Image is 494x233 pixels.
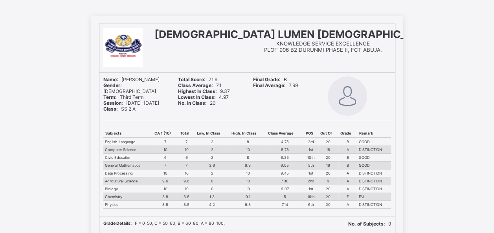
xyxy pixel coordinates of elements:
[338,201,357,209] td: A
[195,162,230,169] td: 3.6
[357,154,391,162] td: GOOD
[103,154,152,162] td: Civic Education
[195,169,230,177] td: 2
[338,146,357,154] td: A
[230,177,266,185] td: 10
[338,138,357,146] td: B
[178,162,195,169] td: 7
[195,154,230,162] td: 2
[304,138,318,146] td: 3rd
[318,185,338,193] td: 20
[195,201,230,209] td: 4.2
[103,106,118,112] b: Class:
[304,185,318,193] td: 1st
[195,129,230,138] th: Low. In Class
[357,177,391,185] td: DISTINCTION
[266,201,304,209] td: 7.14
[357,201,391,209] td: DISTINCTION
[103,185,152,193] td: Biology
[178,129,195,138] th: Total
[103,76,118,82] b: Name:
[178,82,213,88] b: Class Average:
[103,221,225,226] span: F = 0-50, C = 50-60, B = 60-80, A = 80-100,
[154,28,492,40] span: [DEMOGRAPHIC_DATA] LUMEN [DEMOGRAPHIC_DATA] SCHOOLS
[357,169,391,177] td: DISTINCTION
[178,146,195,154] td: 10
[178,88,217,94] b: Highest In Class:
[103,82,156,94] span: [DEMOGRAPHIC_DATA]
[152,162,178,169] td: 7
[178,154,195,162] td: 6
[178,201,195,209] td: 8.5
[152,138,178,146] td: 7
[318,162,338,169] td: 19
[103,94,117,100] b: Term:
[357,193,391,201] td: FAIL
[276,40,370,47] span: KNOWLEDGE SERVICE EXCELLENCE
[304,169,318,177] td: 1st
[195,138,230,146] td: 3
[103,177,152,185] td: Agricultural Science
[338,154,357,162] td: B
[178,82,222,88] span: 7.1
[318,154,338,162] td: 20
[357,138,391,146] td: GOOD
[230,162,266,169] td: 9.9
[152,201,178,209] td: 8.5
[264,47,382,53] span: PLOT 906 B2 DURUNMI PHASE II, FCT ABUJA,
[338,185,357,193] td: A
[195,146,230,154] td: 2
[178,100,207,106] b: No. in Class:
[318,177,338,185] td: 9
[195,177,230,185] td: 0
[253,82,286,88] b: Final Average:
[178,94,229,100] span: 4.97
[357,129,391,138] th: Remark
[178,76,217,82] span: 71.9
[178,185,195,193] td: 10
[103,146,152,154] td: Computer Science
[348,221,391,227] span: 9
[230,154,266,162] td: 8
[230,201,266,209] td: 9.3
[338,193,357,201] td: F
[103,162,152,169] td: General Mathematics
[304,129,318,138] th: POS
[152,154,178,162] td: 6
[338,162,357,169] td: B
[266,129,304,138] th: Class Average
[266,177,304,185] td: 7.38
[178,88,230,94] span: 9.37
[103,193,152,201] td: Chemistry
[304,201,318,209] td: 6th
[318,146,338,154] td: 18
[103,100,159,106] span: [DATE]-[DATE]
[103,129,152,138] th: Subjects
[152,193,178,201] td: 3.8
[103,76,160,82] span: [PERSON_NAME]
[152,169,178,177] td: 10
[266,193,304,201] td: 5
[178,177,195,185] td: 9.6
[318,138,338,146] td: 20
[266,146,304,154] td: 8.78
[178,100,216,106] span: 20
[152,185,178,193] td: 10
[230,138,266,146] td: 8
[318,201,338,209] td: 20
[266,154,304,162] td: 6.25
[103,94,143,100] span: Third Term
[304,162,318,169] td: 5th
[230,193,266,201] td: 9.1
[103,82,122,88] b: Gender:
[103,138,152,146] td: English Language
[338,169,357,177] td: A
[230,169,266,177] td: 10
[357,185,391,193] td: DISTINCTION
[178,76,206,82] b: Total Score:
[304,177,318,185] td: 2nd
[253,76,287,82] span: B
[318,193,338,201] td: 20
[103,221,132,226] b: Grade Details:
[266,162,304,169] td: 6.05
